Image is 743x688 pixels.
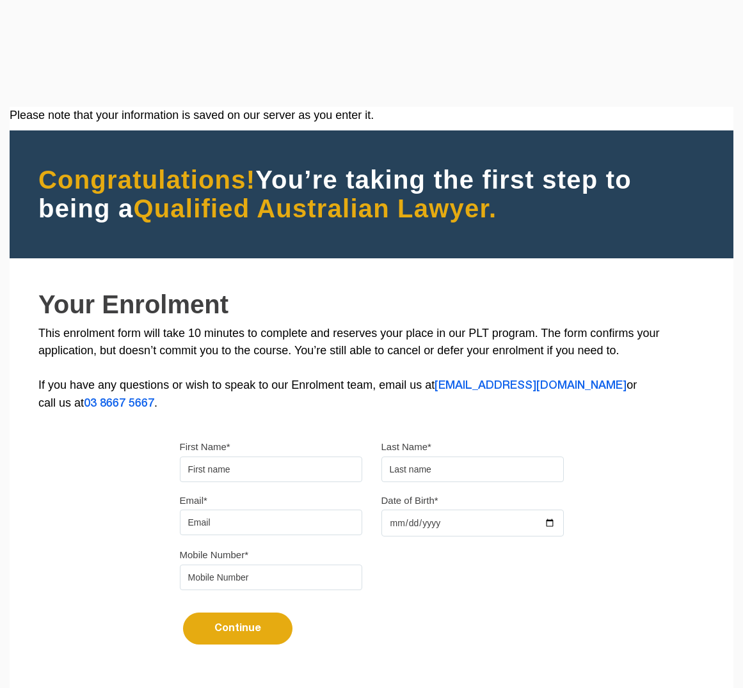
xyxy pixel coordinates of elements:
[180,457,362,482] input: First name
[180,549,249,561] label: Mobile Number*
[38,166,705,223] h2: You’re taking the first step to being a
[183,613,292,645] button: Continue
[381,441,431,453] label: Last Name*
[84,398,154,409] a: 03 8667 5667
[133,194,497,223] span: Qualified Australian Lawyer.
[180,441,230,453] label: First Name*
[435,380,627,391] a: [EMAIL_ADDRESS][DOMAIN_NAME]
[10,107,733,124] div: Please note that your information is saved on our server as you enter it.
[180,510,362,535] input: Email
[381,457,564,482] input: Last name
[180,565,362,590] input: Mobile Number
[38,325,705,412] p: This enrolment form will take 10 minutes to complete and reserves your place in our PLT program. ...
[180,494,207,507] label: Email*
[38,166,255,194] span: Congratulations!
[38,290,705,318] h2: Your Enrolment
[381,494,438,507] label: Date of Birth*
